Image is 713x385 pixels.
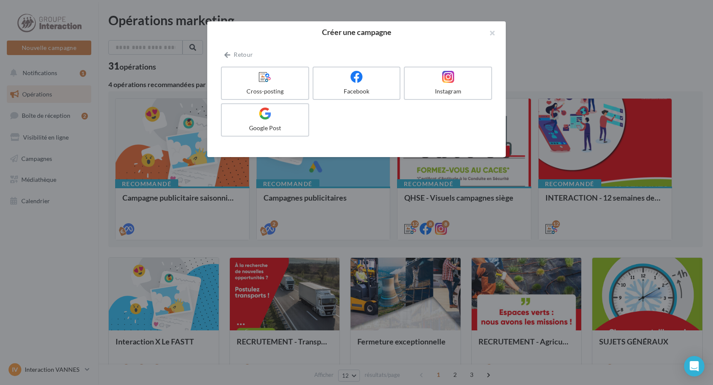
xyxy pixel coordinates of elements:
div: Google Post [225,124,305,132]
div: Instagram [408,87,488,96]
div: Open Intercom Messenger [684,356,704,376]
div: Cross-posting [225,87,305,96]
div: Facebook [317,87,397,96]
h2: Créer une campagne [221,28,492,36]
button: Retour [221,50,256,60]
